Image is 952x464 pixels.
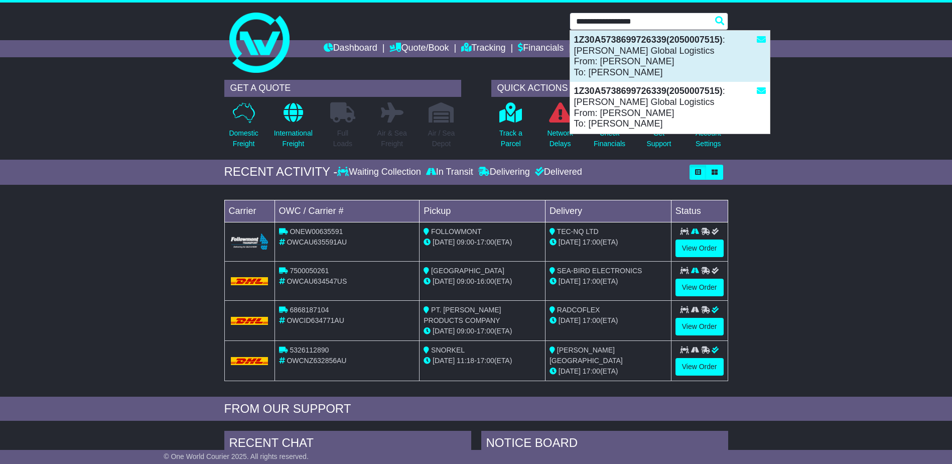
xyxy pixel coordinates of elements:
div: Delivered [532,167,582,178]
img: Followmont_Transport.png [231,234,268,250]
p: Check Financials [594,128,625,149]
td: Delivery [545,200,671,222]
p: Air & Sea Freight [377,128,407,149]
span: © One World Courier 2025. All rights reserved. [164,452,309,460]
span: [DATE] [433,238,455,246]
div: - (ETA) [424,326,541,336]
strong: 1Z30A5738699726339(2050007515) [574,86,723,96]
div: - (ETA) [424,237,541,248]
div: (ETA) [550,315,667,326]
span: 17:00 [583,316,600,324]
span: [PERSON_NAME] [GEOGRAPHIC_DATA] [550,346,623,365]
strong: 1Z30A5738699726339(2050007515) [574,35,723,45]
img: DHL.png [231,317,268,325]
a: Track aParcel [499,102,523,155]
span: 09:00 [457,277,474,285]
span: 09:00 [457,238,474,246]
span: 5326112890 [290,346,329,354]
img: DHL.png [231,277,268,285]
div: Waiting Collection [337,167,423,178]
a: Quote/Book [389,40,449,57]
span: [DATE] [559,367,581,375]
p: Air / Sea Depot [428,128,455,149]
p: International Freight [274,128,313,149]
p: Full Loads [330,128,355,149]
span: 17:00 [477,327,494,335]
div: RECENT ACTIVITY - [224,165,338,179]
span: [DATE] [559,316,581,324]
a: NetworkDelays [547,102,573,155]
span: 17:00 [583,367,600,375]
a: View Order [675,240,724,257]
span: SEA-BIRD ELECTRONICS [557,267,642,275]
span: [GEOGRAPHIC_DATA] [431,267,504,275]
img: DHL.png [231,357,268,365]
span: OWCNZ632856AU [287,357,346,365]
a: InternationalFreight [274,102,313,155]
span: [DATE] [559,238,581,246]
span: PT. [PERSON_NAME] PRODUCTS COMPANY [424,306,501,324]
a: Financials [518,40,564,57]
a: View Order [675,358,724,376]
a: Dashboard [324,40,377,57]
div: RECENT CHAT [224,431,471,458]
span: 16:00 [477,277,494,285]
span: ONEW00635591 [290,227,343,236]
td: OWC / Carrier # [275,200,420,222]
div: GET A QUOTE [224,80,461,97]
a: View Order [675,318,724,335]
div: (ETA) [550,276,667,287]
a: Tracking [461,40,505,57]
span: SNORKEL [431,346,465,354]
p: Track a Parcel [499,128,522,149]
div: (ETA) [550,237,667,248]
div: - (ETA) [424,276,541,287]
span: FOLLOWMONT [431,227,481,236]
div: FROM OUR SUPPORT [224,402,728,416]
a: DomesticFreight [228,102,258,155]
td: Carrier [224,200,275,222]
div: NOTICE BOARD [481,431,728,458]
span: TEC-NQ LTD [557,227,599,236]
span: [DATE] [433,327,455,335]
div: - (ETA) [424,356,541,366]
span: 11:18 [457,357,474,365]
span: OWCID634771AU [287,316,344,324]
span: 17:00 [477,238,494,246]
td: Pickup [420,200,546,222]
span: 17:00 [583,277,600,285]
span: OWCAU634547US [287,277,347,285]
span: 09:00 [457,327,474,335]
p: Account Settings [696,128,721,149]
p: Network Delays [547,128,573,149]
span: [DATE] [433,277,455,285]
span: 6868187104 [290,306,329,314]
div: : [PERSON_NAME] Global Logistics From: [PERSON_NAME] To: [PERSON_NAME] [570,31,770,82]
span: 17:00 [583,238,600,246]
div: Delivering [476,167,532,178]
span: [DATE] [559,277,581,285]
p: Domestic Freight [229,128,258,149]
a: View Order [675,279,724,296]
p: Get Support [646,128,671,149]
span: 17:00 [477,357,494,365]
td: Status [671,200,728,222]
span: 7500050261 [290,267,329,275]
span: OWCAU635591AU [287,238,347,246]
span: RADCOFLEX [557,306,600,314]
div: : [PERSON_NAME] Global Logistics From: [PERSON_NAME] To: [PERSON_NAME] [570,82,770,133]
div: (ETA) [550,366,667,377]
div: In Transit [424,167,476,178]
div: QUICK ACTIONS [491,80,728,97]
span: [DATE] [433,357,455,365]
